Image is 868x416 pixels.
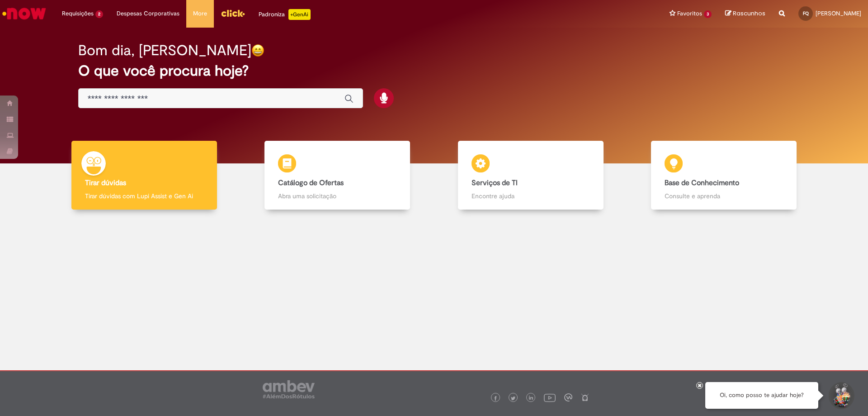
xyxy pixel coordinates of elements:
span: 2 [95,10,103,18]
a: Rascunhos [725,10,765,18]
p: Consulte e aprenda [665,191,783,201]
a: Tirar dúvidas Tirar dúvidas com Lupi Assist e Gen Ai [47,141,241,210]
span: Requisições [62,9,94,18]
b: Serviços de TI [472,178,518,187]
img: logo_footer_linkedin.png [529,396,533,401]
img: logo_footer_workplace.png [564,393,572,402]
b: Catálogo de Ofertas [278,178,344,187]
b: Base de Conhecimento [665,178,739,187]
img: ServiceNow [1,5,47,23]
span: Rascunhos [733,9,765,18]
span: FQ [803,10,809,16]
div: Padroniza [259,9,311,20]
img: logo_footer_twitter.png [511,396,515,401]
img: happy-face.png [251,44,264,57]
span: Despesas Corporativas [117,9,179,18]
p: Tirar dúvidas com Lupi Assist e Gen Ai [85,191,203,201]
img: logo_footer_ambev_rotulo_gray.png [263,380,315,398]
img: logo_footer_naosei.png [581,393,589,402]
img: logo_footer_facebook.png [493,396,498,401]
h2: Bom dia, [PERSON_NAME] [78,43,251,58]
span: More [193,9,207,18]
p: Encontre ajuda [472,191,590,201]
p: +GenAi [288,9,311,20]
span: [PERSON_NAME] [816,10,861,17]
img: click_logo_yellow_360x200.png [221,6,245,20]
div: Oi, como posso te ajudar hoje? [705,382,818,409]
img: logo_footer_youtube.png [544,392,556,403]
a: Catálogo de Ofertas Abra uma solicitação [241,141,434,210]
span: 3 [704,10,712,18]
h2: O que você procura hoje? [78,63,790,79]
button: Iniciar Conversa de Suporte [827,382,854,409]
p: Abra uma solicitação [278,191,396,201]
a: Base de Conhecimento Consulte e aprenda [627,141,821,210]
b: Tirar dúvidas [85,178,126,187]
span: Favoritos [677,9,702,18]
a: Serviços de TI Encontre ajuda [434,141,627,210]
